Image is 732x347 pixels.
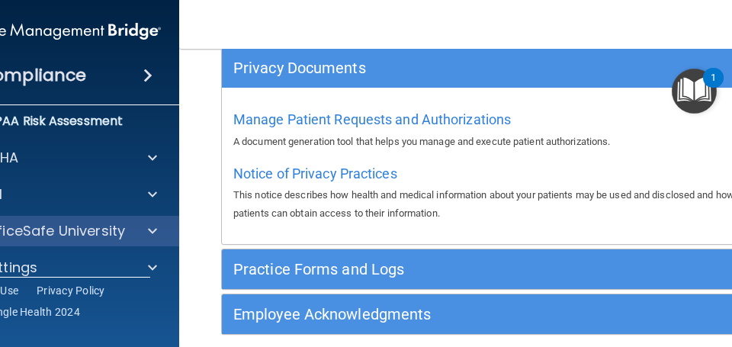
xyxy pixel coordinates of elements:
a: Privacy Policy [37,283,105,298]
div: 1 [711,78,716,98]
h5: Practice Forms and Logs [233,261,610,278]
span: Notice of Privacy Practices [233,165,397,182]
button: Open Resource Center, 1 new notification [672,69,717,114]
span: Manage Patient Requests and Authorizations [233,111,511,127]
a: Manage Patient Requests and Authorizations [233,115,511,127]
h5: Employee Acknowledgments [233,306,610,323]
h5: Privacy Documents [233,59,610,76]
iframe: Drift Widget Chat Controller [656,271,714,329]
